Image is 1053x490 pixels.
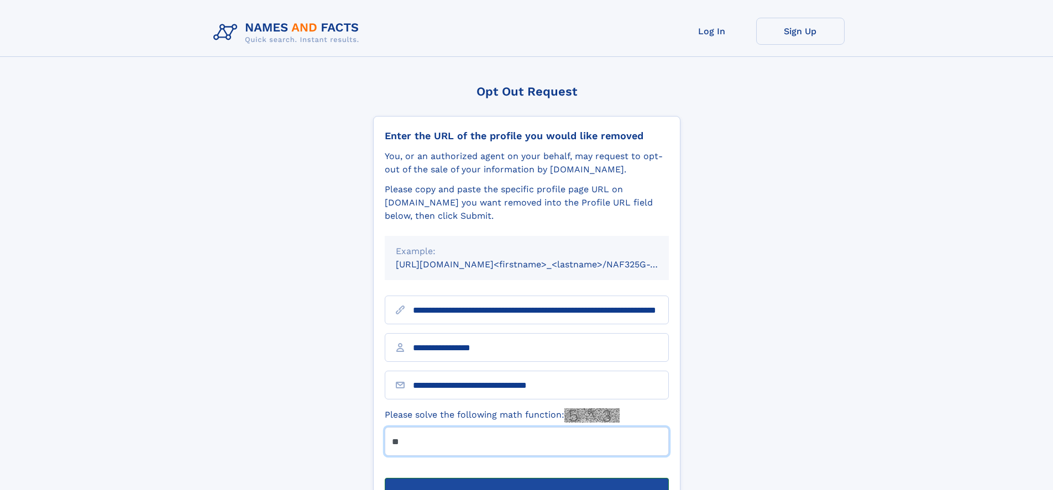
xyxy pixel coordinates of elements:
[396,259,690,270] small: [URL][DOMAIN_NAME]<firstname>_<lastname>/NAF325G-xxxxxxxx
[668,18,756,45] a: Log In
[396,245,658,258] div: Example:
[209,18,368,48] img: Logo Names and Facts
[385,130,669,142] div: Enter the URL of the profile you would like removed
[385,183,669,223] div: Please copy and paste the specific profile page URL on [DOMAIN_NAME] you want removed into the Pr...
[756,18,845,45] a: Sign Up
[385,150,669,176] div: You, or an authorized agent on your behalf, may request to opt-out of the sale of your informatio...
[385,408,620,423] label: Please solve the following math function:
[373,85,680,98] div: Opt Out Request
